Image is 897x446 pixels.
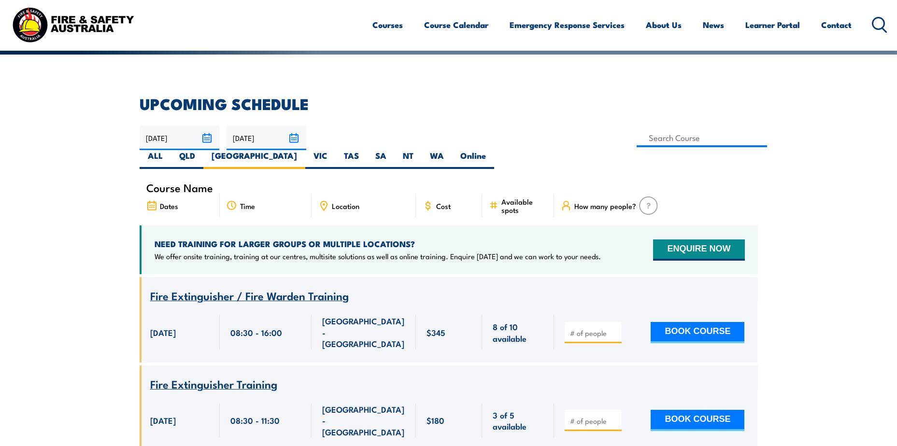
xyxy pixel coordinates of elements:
[332,202,359,210] span: Location
[424,12,488,38] a: Course Calendar
[150,290,349,302] a: Fire Extinguisher / Fire Warden Training
[745,12,800,38] a: Learner Portal
[395,150,422,169] label: NT
[510,12,625,38] a: Emergency Response Services
[140,97,758,110] h2: UPCOMING SCHEDULE
[493,409,543,432] span: 3 of 5 available
[240,202,255,210] span: Time
[501,197,547,214] span: Available spots
[367,150,395,169] label: SA
[160,202,178,210] span: Dates
[821,12,852,38] a: Contact
[436,202,451,210] span: Cost
[703,12,724,38] a: News
[372,12,403,38] a: Courses
[150,327,176,338] span: [DATE]
[150,376,277,392] span: Fire Extinguisher Training
[155,238,601,249] h4: NEED TRAINING FOR LARGER GROUPS OR MULTIPLE LOCATIONS?
[146,183,213,192] span: Course Name
[427,327,445,338] span: $345
[646,12,682,38] a: About Us
[651,410,744,431] button: BOOK COURSE
[155,251,601,261] p: We offer onsite training, training at our centres, multisite solutions as well as online training...
[570,416,618,426] input: # of people
[427,415,444,426] span: $180
[322,404,405,437] span: [GEOGRAPHIC_DATA] - [GEOGRAPHIC_DATA]
[227,125,306,150] input: To date
[322,315,405,349] span: [GEOGRAPHIC_DATA] - [GEOGRAPHIC_DATA]
[637,128,768,147] input: Search Course
[422,150,452,169] label: WA
[230,327,282,338] span: 08:30 - 16:00
[452,150,494,169] label: Online
[336,150,367,169] label: TAS
[150,378,277,390] a: Fire Extinguisher Training
[230,415,280,426] span: 08:30 - 11:30
[140,150,171,169] label: ALL
[203,150,305,169] label: [GEOGRAPHIC_DATA]
[574,202,636,210] span: How many people?
[651,322,744,343] button: BOOK COURSE
[570,328,618,338] input: # of people
[150,287,349,304] span: Fire Extinguisher / Fire Warden Training
[653,239,744,261] button: ENQUIRE NOW
[140,125,219,150] input: From date
[493,321,543,344] span: 8 of 10 available
[171,150,203,169] label: QLD
[150,415,176,426] span: [DATE]
[305,150,336,169] label: VIC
